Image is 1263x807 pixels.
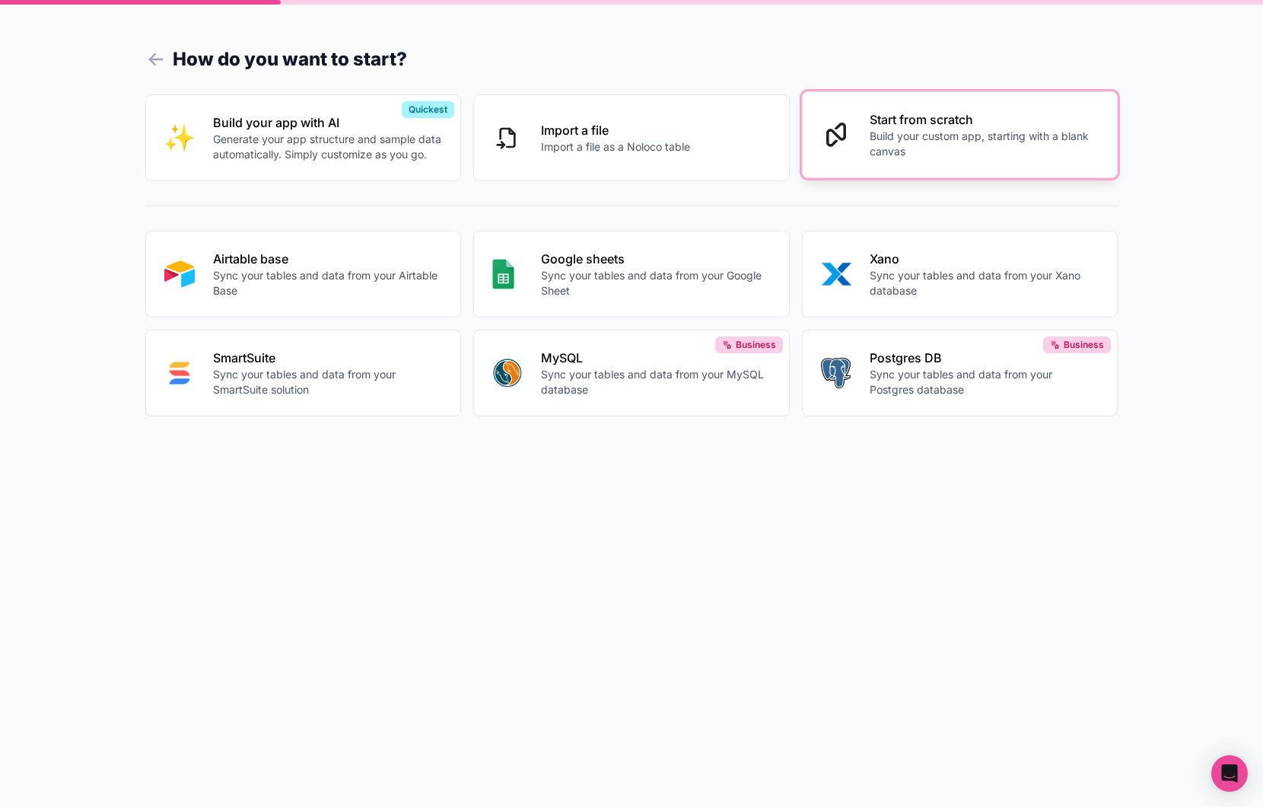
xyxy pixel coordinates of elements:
img: INTERNAL_WITH_AI [164,123,195,153]
button: Import a fileImport a file as a Noloco table [473,94,790,181]
p: Sync your tables and data from your MySQL database [541,367,771,397]
button: GOOGLE_SHEETSGoogle sheetsSync your tables and data from your Google Sheet [473,231,790,317]
p: Import a file as a Noloco table [541,139,690,155]
span: Business [736,339,776,351]
button: AIRTABLEAirtable baseSync your tables and data from your Airtable Base [145,231,462,317]
p: Generate your app structure and sample data automatically. Simply customize as you go. [213,132,443,162]
p: Import a file [541,121,690,139]
p: Build your custom app, starting with a blank canvas [870,129,1099,159]
p: Google sheets [541,250,771,268]
p: Sync your tables and data from your SmartSuite solution [213,367,443,397]
h1: How do you want to start? [145,46,1118,73]
img: GOOGLE_SHEETS [492,259,514,289]
img: MYSQL [492,358,523,388]
p: SmartSuite [213,349,443,367]
p: Xano [870,250,1099,268]
button: XANOXanoSync your tables and data from your Xano database [802,231,1118,317]
button: SMART_SUITESmartSuiteSync your tables and data from your SmartSuite solution [145,330,462,416]
button: Start from scratchBuild your custom app, starting with a blank canvas [802,91,1118,178]
img: SMART_SUITE [164,358,195,388]
p: MySQL [541,349,771,367]
p: Build your app with AI [213,113,443,132]
p: Postgres DB [870,349,1099,367]
p: Sync your tables and data from your Postgres database [870,367,1099,397]
span: Business [1064,339,1104,351]
p: Sync your tables and data from your Airtable Base [213,268,443,298]
div: Open Intercom Messenger [1211,755,1248,792]
p: Airtable base [213,250,443,268]
img: POSTGRES [821,358,851,388]
button: INTERNAL_WITH_AIBuild your app with AIGenerate your app structure and sample data automatically. ... [145,94,462,181]
button: MYSQLMySQLSync your tables and data from your MySQL databaseBusiness [473,330,790,416]
img: XANO [821,259,851,289]
p: Sync your tables and data from your Google Sheet [541,268,771,298]
p: Sync your tables and data from your Xano database [870,268,1099,298]
div: Quickest [402,101,454,118]
p: Start from scratch [870,110,1099,129]
button: POSTGRESPostgres DBSync your tables and data from your Postgres databaseBusiness [802,330,1118,416]
img: AIRTABLE [164,259,195,289]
